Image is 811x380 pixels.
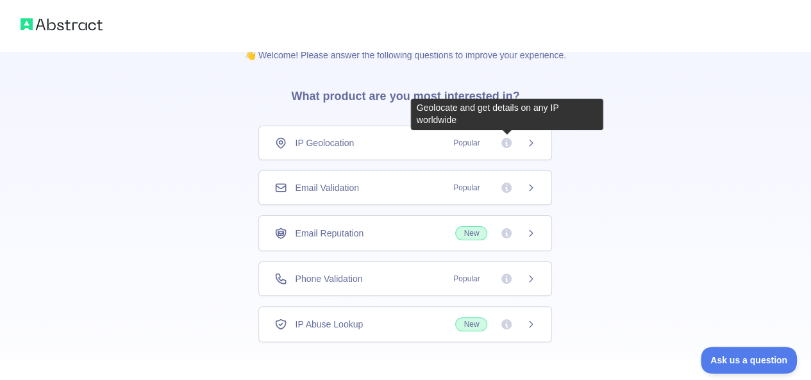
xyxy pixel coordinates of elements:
[417,102,598,127] div: Geolocate and get details on any IP worldwide
[295,181,358,194] span: Email Validation
[295,318,363,331] span: IP Abuse Lookup
[446,181,487,194] span: Popular
[446,272,487,285] span: Popular
[455,226,487,240] span: New
[446,136,487,149] span: Popular
[455,317,487,331] span: New
[295,227,364,240] span: Email Reputation
[271,62,540,126] h3: What product are you most interested in?
[701,347,798,374] iframe: Toggle Customer Support
[295,136,354,149] span: IP Geolocation
[21,15,103,33] img: Abstract logo
[295,272,362,285] span: Phone Validation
